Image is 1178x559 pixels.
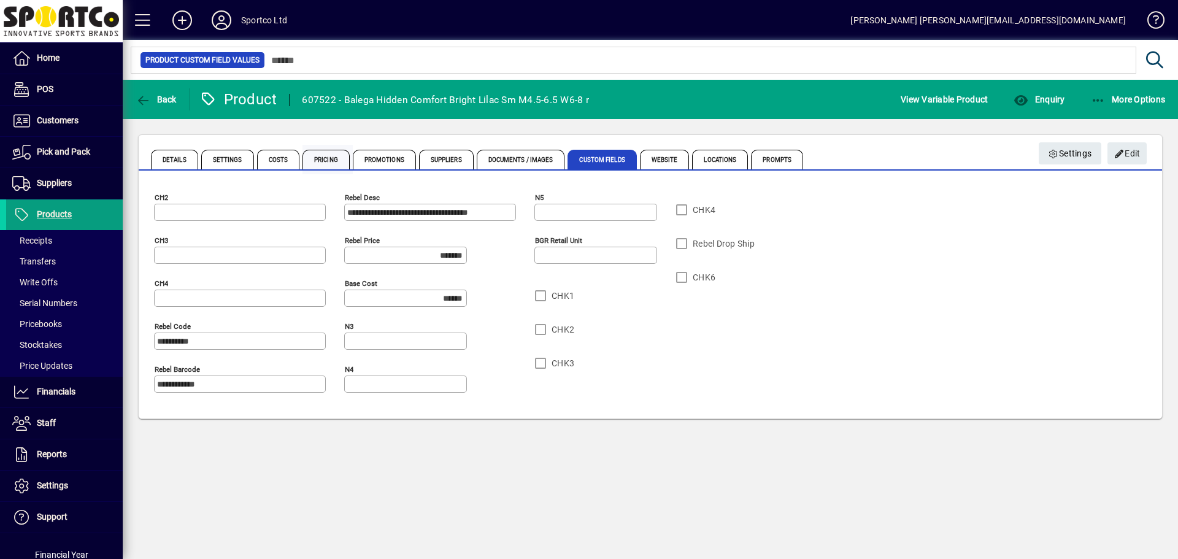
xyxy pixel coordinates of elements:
span: Pricing [302,150,350,169]
span: Home [37,53,60,63]
div: Product [199,90,277,109]
span: Locations [692,150,748,169]
span: Pick and Pack [37,147,90,156]
a: Customers [6,106,123,136]
mat-label: BGR Retail Unit [535,236,582,245]
span: Documents / Images [477,150,565,169]
span: Settings [201,150,254,169]
a: Staff [6,408,123,439]
span: Prompts [751,150,803,169]
button: Enquiry [1011,88,1068,110]
span: Costs [257,150,300,169]
span: Customers [37,115,79,125]
app-page-header-button: Back [123,88,190,110]
button: Add [163,9,202,31]
mat-label: CH2 [155,193,168,202]
mat-label: Rebel Desc [345,193,380,202]
a: Serial Numbers [6,293,123,314]
span: Stocktakes [12,340,62,350]
a: Stocktakes [6,334,123,355]
span: Price Updates [12,361,72,371]
a: POS [6,74,123,105]
span: POS [37,84,53,94]
button: More Options [1088,88,1169,110]
span: More Options [1091,94,1166,104]
span: Suppliers [419,150,474,169]
span: View Variable Product [901,90,988,109]
span: Suppliers [37,178,72,188]
span: Products [37,209,72,219]
mat-label: CH4 [155,279,168,288]
span: Support [37,512,67,522]
span: Write Offs [12,277,58,287]
span: Reports [37,449,67,459]
span: Promotions [353,150,416,169]
div: Sportco Ltd [241,10,287,30]
a: Pick and Pack [6,137,123,168]
span: Settings [37,480,68,490]
span: Receipts [12,236,52,245]
mat-label: Rebel Price [345,236,380,245]
a: Financials [6,377,123,407]
a: Reports [6,439,123,470]
mat-label: Rebel Barcode [155,365,200,374]
a: Receipts [6,230,123,251]
button: View Variable Product [898,88,991,110]
button: Back [133,88,180,110]
span: Enquiry [1014,94,1064,104]
span: Product Custom Field Values [145,54,260,66]
span: Back [136,94,177,104]
span: Details [151,150,198,169]
a: Suppliers [6,168,123,199]
span: Edit [1114,144,1141,164]
mat-label: N3 [345,322,353,331]
span: Website [640,150,690,169]
span: Custom Fields [568,150,636,169]
a: Write Offs [6,272,123,293]
span: Settings [1049,144,1092,164]
mat-label: CH3 [155,236,168,245]
div: 607522 - Balega Hidden Comfort Bright Lilac Sm M4.5-6.5 W6-8 r [302,90,589,110]
button: Edit [1107,142,1147,164]
span: Staff [37,418,56,428]
span: Serial Numbers [12,298,77,308]
a: Support [6,502,123,533]
a: Settings [6,471,123,501]
a: Knowledge Base [1138,2,1163,42]
div: [PERSON_NAME] [PERSON_NAME][EMAIL_ADDRESS][DOMAIN_NAME] [850,10,1126,30]
button: Settings [1039,142,1102,164]
mat-label: Base Cost [345,279,377,288]
span: Pricebooks [12,319,62,329]
span: Transfers [12,256,56,266]
mat-label: N4 [345,365,353,374]
mat-label: N5 [535,193,544,202]
button: Profile [202,9,241,31]
span: Financials [37,387,75,396]
a: Transfers [6,251,123,272]
a: Home [6,43,123,74]
a: Price Updates [6,355,123,376]
a: Pricebooks [6,314,123,334]
mat-label: Rebel Code [155,322,191,331]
